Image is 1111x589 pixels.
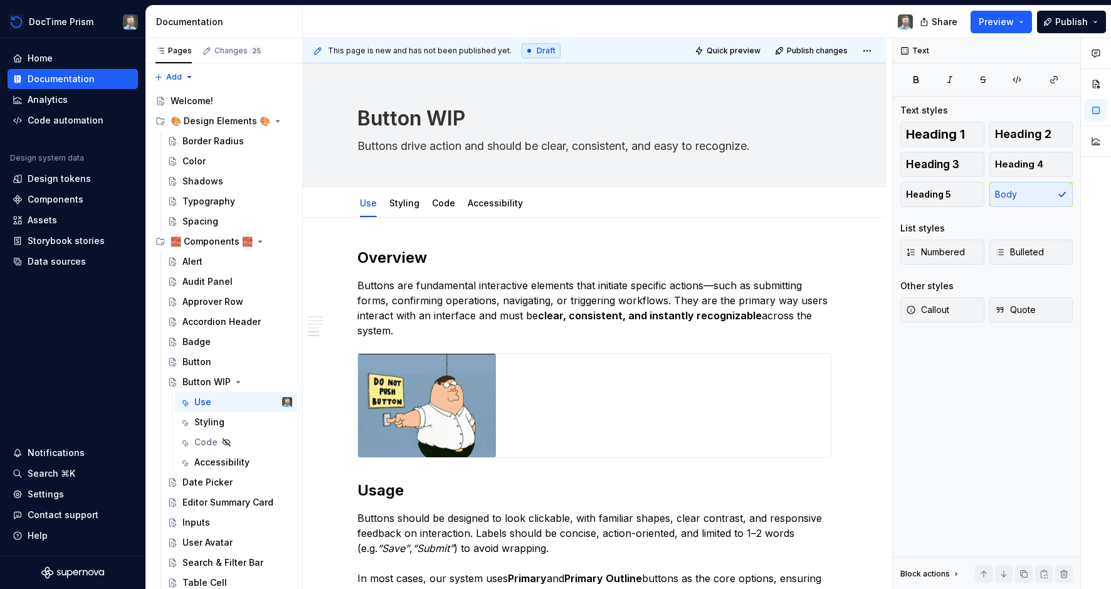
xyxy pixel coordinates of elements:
a: Code automation [8,110,138,130]
button: Heading 5 [900,182,984,207]
div: Code [194,436,218,448]
a: Styling [389,198,419,208]
span: This page is new and has not been published yet. [328,46,512,56]
div: Spacing [182,215,218,228]
a: Accessibility [468,198,523,208]
a: Date Picker [162,472,297,492]
a: Badge [162,332,297,352]
a: UseJeff [174,392,297,412]
a: Assets [8,210,138,230]
button: Heading 3 [900,152,984,177]
a: Accessibility [174,452,297,472]
span: Publish changes [787,46,848,56]
textarea: Buttons drive action and should be clear, consistent, and easy to recognize. [355,136,829,156]
h2: Usage [357,480,831,501]
div: Analytics [28,93,68,106]
div: Inputs [182,516,210,529]
div: Approver Row [182,295,243,308]
button: Help [8,526,138,546]
div: Welcome! [171,95,213,107]
img: 90418a54-4231-473e-b32d-b3dd03b28af1.png [9,14,24,29]
div: 🧱 Components 🧱 [150,231,297,252]
a: Home [8,48,138,68]
div: Design system data [10,153,84,163]
div: 🎨 Design Elements 🎨 [150,111,297,131]
strong: Primary [508,572,547,585]
span: Add [166,72,182,82]
a: Color [162,151,297,171]
div: Notifications [28,447,85,459]
div: List styles [900,222,945,235]
div: Code automation [28,114,103,127]
span: Preview [979,16,1014,28]
button: Numbered [900,240,984,265]
span: Heading 2 [995,128,1051,141]
h2: Overview [357,248,831,268]
em: “Submit” [413,542,454,555]
button: Search ⌘K [8,464,138,484]
a: Button WIP [162,372,297,392]
a: Audit Panel [162,272,297,292]
div: Block actions [900,565,961,583]
a: Alert [162,252,297,272]
span: Heading 1 [906,128,965,141]
strong: Primary Outline [564,572,642,585]
span: Draft [537,46,555,56]
a: Code [174,432,297,452]
a: Inputs [162,512,297,533]
span: Bulleted [995,246,1044,258]
div: Date Picker [182,476,233,489]
div: Search & Filter Bar [182,556,263,569]
div: Editor Summary Card [182,496,273,509]
a: Accordion Header [162,312,297,332]
button: Heading 1 [900,122,984,147]
em: “Save” [377,542,409,555]
button: Contact support [8,505,138,525]
span: Heading 3 [906,158,959,171]
div: Use [194,396,211,408]
a: Shadows [162,171,297,191]
span: 25 [250,46,263,56]
span: Quick preview [707,46,761,56]
div: Design tokens [28,172,91,185]
a: Settings [8,484,138,504]
div: Accessibility [463,189,528,216]
button: Publish [1037,11,1106,33]
div: Contact support [28,509,98,521]
button: Add [150,68,197,86]
a: Editor Summary Card [162,492,297,512]
div: DocTime Prism [29,16,93,28]
div: Accordion Header [182,316,261,328]
img: Jeff [123,14,138,29]
div: Button [182,356,211,368]
span: Share [932,16,957,28]
span: Numbered [906,246,965,258]
div: Border Radius [182,135,244,147]
button: Quick preview [691,42,766,60]
button: DocTime PrismJeff [3,8,143,35]
button: Preview [971,11,1032,33]
span: Heading 4 [995,158,1043,171]
img: f5fbcaed-63a9-42b7-9745-6b7b977d381a.gif [358,354,496,457]
div: Use [355,189,382,216]
div: Components [28,193,83,206]
a: Typography [162,191,297,211]
textarea: Button WIP [355,103,829,134]
div: Documentation [156,16,297,28]
button: Notifications [8,443,138,463]
a: Analytics [8,90,138,110]
img: Jeff [898,14,913,29]
div: Text styles [900,104,948,117]
div: 🧱 Components 🧱 [171,235,253,248]
div: Badge [182,336,211,348]
a: User Avatar [162,533,297,553]
a: Components [8,189,138,210]
a: Data sources [8,252,138,272]
button: Heading 4 [989,152,1073,177]
div: Home [28,52,53,65]
div: Help [28,529,48,542]
div: Storybook stories [28,235,105,247]
button: Callout [900,297,984,322]
div: Documentation [28,73,95,85]
a: Supernova Logo [41,566,104,579]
